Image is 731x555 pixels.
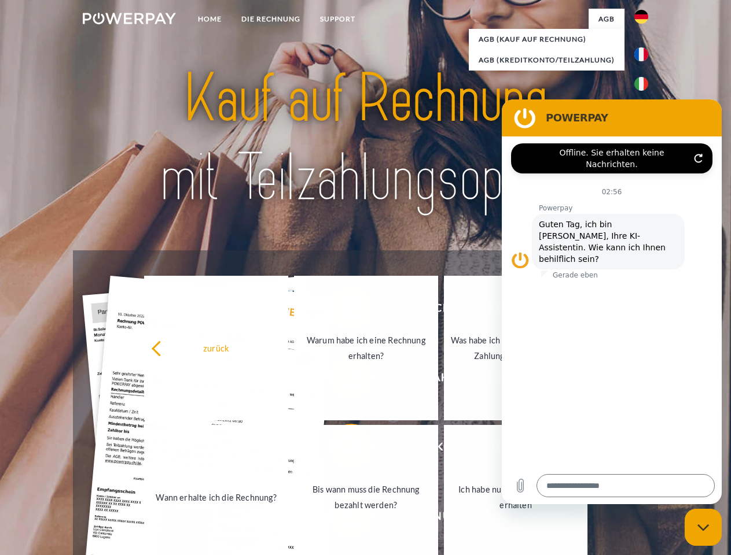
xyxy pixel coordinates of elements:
[634,10,648,24] img: de
[301,332,431,364] div: Warum habe ich eine Rechnung erhalten?
[232,9,310,29] a: DIE RECHNUNG
[634,77,648,91] img: it
[301,482,431,513] div: Bis wann muss die Rechnung bezahlt werden?
[634,47,648,61] img: fr
[188,9,232,29] a: Home
[469,29,625,50] a: AGB (Kauf auf Rechnung)
[151,489,281,505] div: Wann erhalte ich die Rechnung?
[685,509,722,546] iframe: Schaltfläche zum Öffnen des Messaging-Fensters; Konversation läuft
[589,9,625,29] a: agb
[502,99,722,504] iframe: Messaging-Fenster
[451,332,581,364] div: Was habe ich noch offen, ist meine Zahlung eingegangen?
[310,9,365,29] a: SUPPORT
[151,340,281,356] div: zurück
[444,276,588,420] a: Was habe ich noch offen, ist meine Zahlung eingegangen?
[111,55,620,221] img: title-powerpay_de.svg
[83,13,176,24] img: logo-powerpay-white.svg
[451,482,581,513] div: Ich habe nur eine Teillieferung erhalten
[469,50,625,71] a: AGB (Kreditkonto/Teilzahlung)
